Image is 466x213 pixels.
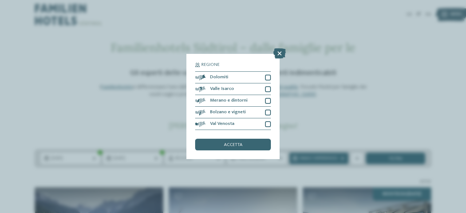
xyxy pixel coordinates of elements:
span: Merano e dintorni [210,98,248,103]
span: Val Venosta [210,122,234,126]
span: Bolzano e vigneti [210,110,246,115]
span: Dolomiti [210,75,228,80]
span: Regione [201,63,220,67]
span: accetta [224,143,242,147]
span: Valle Isarco [210,87,234,91]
